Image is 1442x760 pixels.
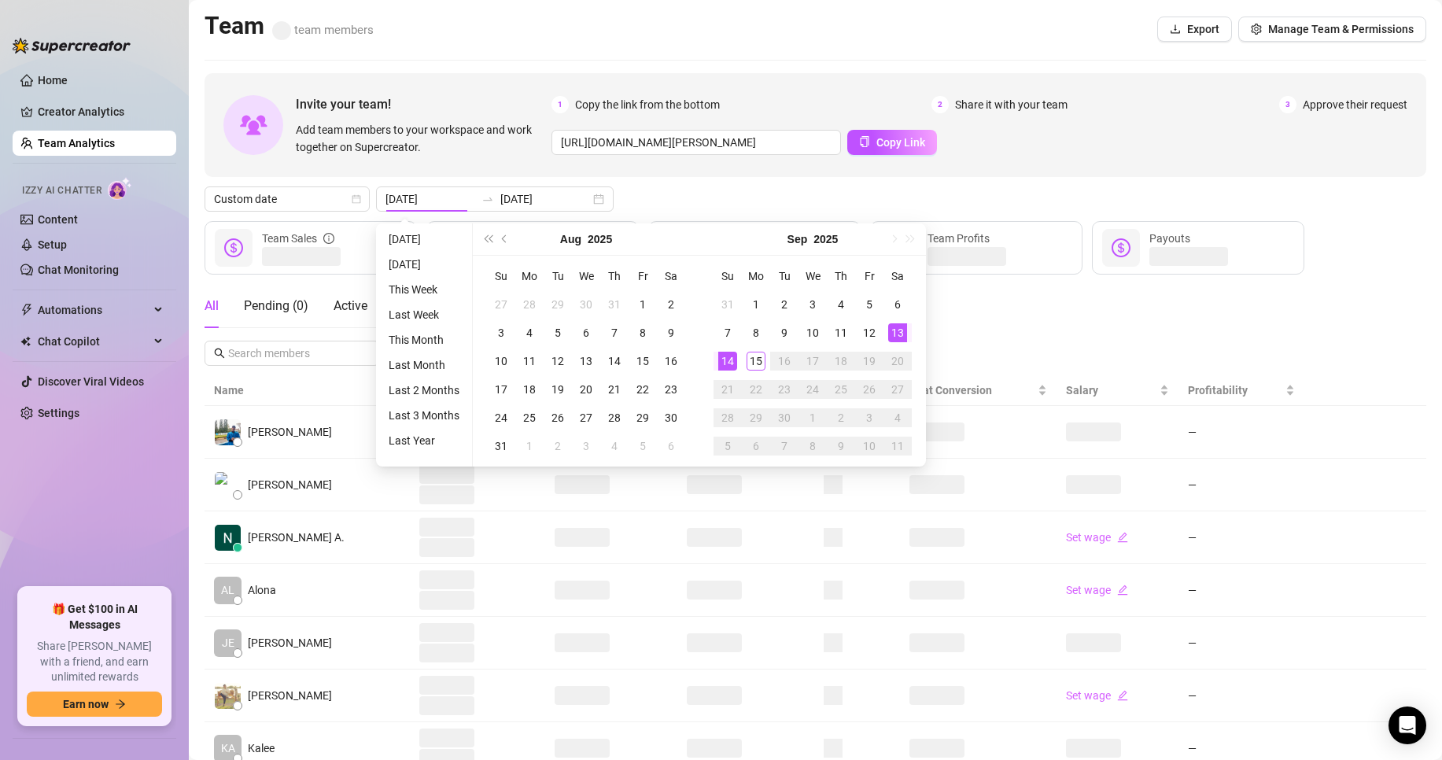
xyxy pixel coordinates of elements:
[551,96,569,113] span: 1
[248,740,275,757] span: Kalee
[115,699,126,710] span: arrow-right
[272,23,374,37] span: team members
[205,11,374,41] h2: Team
[1178,564,1304,617] td: —
[446,238,465,257] span: message
[1117,585,1128,596] span: edit
[248,581,276,599] span: Alona
[1303,96,1407,113] span: Approve their request
[1066,689,1128,702] a: Set wageedit
[668,238,687,257] span: hourglass
[205,297,219,315] div: All
[481,193,494,205] span: swap-right
[108,177,132,200] img: AI Chatter
[485,349,495,358] span: team
[20,336,31,347] img: Chat Copilot
[1178,670,1304,722] td: —
[214,382,388,399] span: Name
[27,639,162,685] span: Share [PERSON_NAME] with a friend, and earn unlimited rewards
[484,232,558,245] span: Messages Sent
[928,232,990,245] span: Team Profits
[214,187,360,211] span: Custom date
[221,740,235,757] span: KA
[1268,23,1414,35] span: Manage Team & Permissions
[859,136,870,147] span: copy
[890,238,909,257] span: dollar-circle
[1178,617,1304,670] td: —
[931,96,949,113] span: 2
[334,298,367,313] span: Active
[27,692,162,717] button: Earn nowarrow-right
[248,634,332,651] span: [PERSON_NAME]
[38,329,149,354] span: Chat Copilot
[802,230,813,247] span: question-circle
[687,382,793,399] div: Est. Hours
[248,687,332,704] span: [PERSON_NAME]
[1188,384,1248,397] span: Profitability
[1251,24,1262,35] span: setting
[38,137,115,149] a: Team Analytics
[248,529,345,546] span: [PERSON_NAME] A.
[1279,96,1296,113] span: 3
[744,382,755,399] span: question-circle
[847,130,937,155] button: Copy Link
[38,238,67,251] a: Setup
[38,264,119,276] a: Chat Monitoring
[20,304,33,316] span: thunderbolt
[876,136,925,149] span: Copy Link
[224,238,243,257] span: dollar-circle
[215,472,241,498] img: Julie Flores
[419,384,486,397] span: Private Sales
[481,193,494,205] span: to
[352,194,361,204] span: calendar
[38,74,68,87] a: Home
[27,602,162,633] span: 🎁 Get $100 in AI Messages
[1389,707,1426,744] div: Open Intercom Messenger
[1178,511,1304,564] td: —
[262,230,334,247] div: Team Sales
[38,213,78,226] a: Content
[215,683,241,709] img: Aaron Paul Carn…
[385,190,475,208] input: Start date
[38,99,164,124] a: Creator Analytics
[555,384,632,397] span: Messages Sent
[244,297,308,315] div: Pending ( 0 )
[248,423,332,441] span: [PERSON_NAME]
[222,634,234,651] span: JE
[1170,24,1181,35] span: download
[955,96,1068,113] span: Share it with your team
[296,121,545,156] span: Add team members to your workspace and work together on Supercreator.
[248,476,332,493] span: [PERSON_NAME]
[323,230,334,247] span: info-circle
[1149,232,1190,245] span: Payouts
[706,230,813,247] div: Est. Hours Worked
[1066,584,1128,596] a: Set wageedit
[1112,238,1130,257] span: dollar-circle
[1117,690,1128,701] span: edit
[500,190,590,208] input: End date
[38,297,149,323] span: Automations
[814,375,900,406] th: Creators
[38,375,144,388] a: Discover Viral Videos
[1178,459,1304,511] td: —
[38,407,79,419] a: Settings
[909,384,992,397] span: Chat Conversion
[63,698,109,710] span: Earn now
[393,298,460,313] span: Snoozed ( 0 )
[214,348,225,359] span: search
[575,96,720,113] span: Copy the link from the bottom
[215,525,241,551] img: Nix Angels
[228,345,357,362] input: Search members
[1178,406,1304,459] td: —
[22,183,101,198] span: Izzy AI Chatter
[215,419,241,445] img: Emad Ataei
[205,375,410,406] th: Name
[1117,532,1128,543] span: edit
[1066,531,1128,544] a: Set wageedit
[1187,23,1219,35] span: Export
[296,94,551,114] span: Invite your team!
[13,38,131,53] img: logo-BBDzfeDw.svg
[1066,384,1098,397] span: Salary
[221,581,234,599] span: AL
[1238,17,1426,42] button: Manage Team & Permissions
